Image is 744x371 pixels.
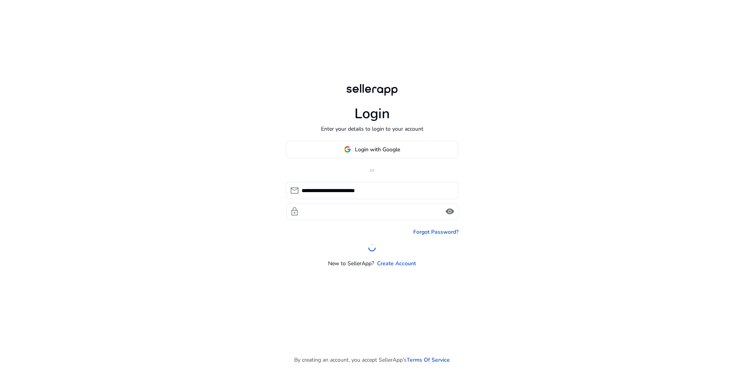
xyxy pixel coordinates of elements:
a: Forgot Password? [413,228,458,236]
span: Login with Google [355,145,400,154]
img: google-logo.svg [344,146,351,153]
span: mail [290,186,299,195]
h1: Login [354,105,390,122]
button: Login with Google [286,141,458,158]
p: or [286,166,458,174]
a: Terms Of Service [407,356,450,364]
p: New to SellerApp? [328,259,374,268]
a: Create Account [377,259,416,268]
p: Enter your details to login to your account [321,125,423,133]
span: visibility [445,207,454,216]
span: lock [290,207,299,216]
